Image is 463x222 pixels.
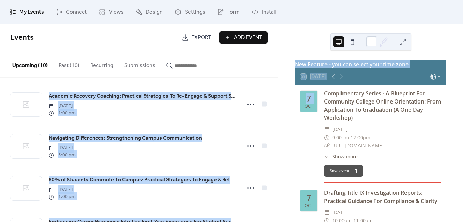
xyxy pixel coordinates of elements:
span: 12:00pm [351,133,370,142]
a: Drafting Title IX Investigation Reports: Practical Guidance For Compliance & Clarity [324,189,437,205]
a: Settings [170,3,210,21]
a: Academic Recovery Coaching: Practical Strategies To Re-Engage & Support Students [49,92,237,101]
span: My Events [19,8,44,16]
span: [DATE] [49,186,76,193]
span: 1:00 pm [49,193,76,201]
span: Show more [332,153,358,160]
span: Add Event [234,34,262,42]
span: Install [262,8,276,16]
a: Form [212,3,245,21]
span: Export [191,34,211,42]
a: Design [130,3,168,21]
span: [DATE] [49,102,76,110]
a: [URL][DOMAIN_NAME] [332,142,384,149]
a: Views [94,3,129,21]
span: [DATE] [332,125,348,133]
button: Recurring [85,51,119,77]
a: Navigating Differences: Strengthening Campus Communication [49,134,202,143]
button: ​Show more [324,153,358,160]
a: Connect [51,3,92,21]
div: ​ [324,125,330,133]
span: Views [109,8,124,16]
div: ​ [324,133,330,142]
span: Connect [66,8,87,16]
span: Design [146,8,163,16]
div: ​ [324,153,330,160]
span: - [349,133,351,142]
a: My Events [4,3,49,21]
span: 3:00 pm [49,152,76,159]
div: ​ [324,142,330,150]
div: Oct [305,104,313,109]
button: Past (10) [53,51,85,77]
span: Navigating Differences: Strengthening Campus Communication [49,134,202,142]
a: 80% of Students Commute To Campus: Practical Strategies To Engage & Retain [49,176,237,185]
a: Install [246,3,281,21]
span: 1:00 pm [49,110,76,117]
div: New Feature - you can select your time zone [295,60,446,68]
span: [DATE] [332,208,348,217]
div: ​ [324,208,330,217]
button: Submissions [119,51,161,77]
div: 7 [306,194,311,202]
span: [DATE] [49,144,76,152]
span: Settings [185,8,205,16]
span: Form [227,8,240,16]
div: Oct [305,204,313,208]
span: Events [10,30,34,45]
span: 9:00am [332,133,349,142]
button: Save event [324,165,363,177]
div: 7 [306,94,311,103]
a: Export [177,31,217,44]
button: Add Event [219,31,268,44]
a: Complimentary Series - A Blueprint For Community College Online Orientation: From Application To ... [324,90,441,122]
span: Academic Recovery Coaching: Practical Strategies To Re-Engage & Support Students [49,92,237,100]
button: Upcoming (10) [7,51,53,77]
